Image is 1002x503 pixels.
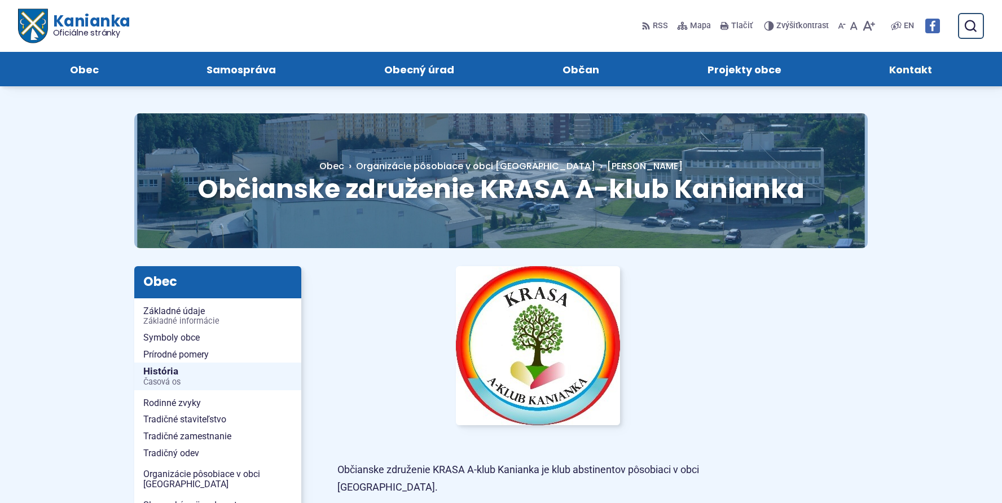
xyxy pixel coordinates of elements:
[143,317,292,326] span: Základné informácie
[143,303,292,329] span: Základné údaje
[653,19,668,33] span: RSS
[889,52,932,86] span: Kontakt
[134,428,301,445] a: Tradičné zamestnanie
[690,19,711,33] span: Mapa
[134,445,301,462] a: Tradičný odev
[18,9,130,43] a: Logo Kanianka, prejsť na domovskú stránku.
[27,52,142,86] a: Obec
[134,303,301,329] a: Základné údajeZákladné informácie
[848,14,860,38] button: Nastaviť pôvodnú veľkosť písma
[846,52,975,86] a: Kontakt
[341,52,497,86] a: Obecný úrad
[319,160,356,173] a: Obec
[718,14,755,38] button: Tlačiť
[384,52,454,86] span: Obecný úrad
[143,363,292,390] span: História
[70,52,99,86] span: Obec
[675,14,713,38] a: Mapa
[595,160,683,173] a: [PERSON_NAME]
[836,14,848,38] button: Zmenšiť veľkosť písma
[134,395,301,412] a: Rodinné zvyky
[134,266,301,298] h3: Obec
[134,329,301,346] a: Symboly obce
[562,52,599,86] span: Občan
[134,346,301,363] a: Prírodné pomery
[134,466,301,492] a: Organizácie pôsobiace v obci [GEOGRAPHIC_DATA]
[143,395,292,412] span: Rodinné zvyky
[143,445,292,462] span: Tradičný odev
[143,378,292,387] span: Časová os
[607,160,683,173] span: [PERSON_NAME]
[164,52,319,86] a: Samospráva
[925,19,940,33] img: Prejsť na Facebook stránku
[904,19,914,33] span: EN
[641,14,670,38] a: RSS
[143,346,292,363] span: Prírodné pomery
[707,52,781,86] span: Projekty obce
[356,160,595,173] a: Organizácie pôsobiace v obci [GEOGRAPHIC_DATA]
[143,411,292,428] span: Tradičné staviteľstvo
[764,14,831,38] button: Zvýšiťkontrast
[134,411,301,428] a: Tradičné staviteľstvo
[731,21,753,31] span: Tlačiť
[319,160,344,173] span: Obec
[143,428,292,445] span: Tradičné zamestnanie
[776,21,798,30] span: Zvýšiť
[47,14,130,37] span: Kanianka
[860,14,877,38] button: Zväčšiť veľkosť písma
[206,52,276,86] span: Samospráva
[902,19,916,33] a: EN
[520,52,642,86] a: Občan
[776,21,829,31] span: kontrast
[18,9,47,43] img: Prejsť na domovskú stránku
[143,466,292,492] span: Organizácie pôsobiace v obci [GEOGRAPHIC_DATA]
[143,329,292,346] span: Symboly obce
[337,461,738,496] p: Občianske združenie KRASA A-klub Kanianka je klub abstinentov pôsobiaci v obci [GEOGRAPHIC_DATA].
[134,363,301,390] a: HistóriaČasová os
[53,29,130,37] span: Oficiálne stránky
[665,52,824,86] a: Projekty obce
[197,171,805,207] span: Občianske združenie KRASA A-klub Kanianka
